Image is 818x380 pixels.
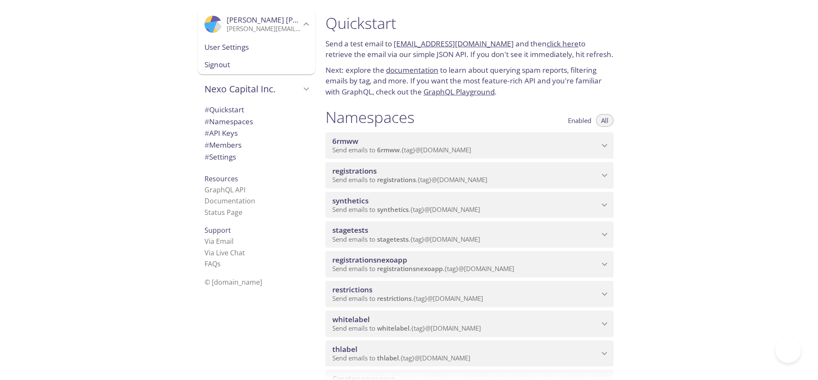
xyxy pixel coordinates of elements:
span: Quickstart [204,105,244,114]
iframe: Help Scout Beacon - Open [775,337,801,363]
a: Via Live Chat [204,248,245,257]
div: User Settings [198,38,315,56]
span: # [204,105,209,114]
p: Send a test email to and then to retrieve the email via our simple JSON API. If you don't see it ... [325,38,613,60]
div: Nexo Capital Inc. [198,78,315,100]
span: synthetics [332,196,369,206]
span: Settings [204,152,236,162]
a: Documentation [204,196,255,206]
span: 6rmww [377,146,400,154]
div: stagetests namespace [325,221,613,248]
span: # [204,117,209,126]
div: Team Settings [198,151,315,163]
a: Via Email [204,237,233,246]
span: registrationsnexoapp [377,264,443,273]
span: User Settings [204,42,308,53]
span: Send emails to . {tag} @[DOMAIN_NAME] [332,264,514,273]
span: Send emails to . {tag} @[DOMAIN_NAME] [332,294,483,303]
span: 6rmww [332,136,358,146]
a: FAQ [204,259,221,269]
div: Emiliya Todorova [198,10,315,38]
button: All [596,114,613,127]
a: documentation [386,65,438,75]
div: registrationsnexoapp namespace [325,251,613,277]
span: s [217,259,221,269]
span: API Keys [204,128,238,138]
span: stagetests [332,225,368,235]
span: # [204,128,209,138]
div: whitelabel namespace [325,311,613,337]
div: thlabel namespace [325,340,613,367]
div: Namespaces [198,116,315,128]
div: API Keys [198,127,315,139]
span: thlabel [377,354,399,362]
p: Next: explore the to learn about querying spam reports, filtering emails by tag, and more. If you... [325,65,613,97]
span: Resources [204,174,238,183]
div: Signout [198,56,315,74]
span: Members [204,140,242,150]
a: [EMAIL_ADDRESS][DOMAIN_NAME] [394,39,514,49]
div: restrictions namespace [325,281,613,307]
span: registrations [332,166,377,176]
a: GraphQL API [204,185,245,194]
span: Signout [204,59,308,70]
span: Namespaces [204,117,253,126]
span: synthetics [377,205,409,214]
span: # [204,140,209,150]
span: stagetests [377,235,409,243]
span: Send emails to . {tag} @[DOMAIN_NAME] [332,235,480,243]
div: synthetics namespace [325,192,613,218]
span: Send emails to . {tag} @[DOMAIN_NAME] [332,175,487,184]
div: 6rmww namespace [325,132,613,159]
span: thlabel [332,344,357,354]
span: restrictions [332,285,372,294]
span: [PERSON_NAME] [PERSON_NAME] [227,15,343,25]
span: Send emails to . {tag} @[DOMAIN_NAME] [332,205,480,214]
h1: Quickstart [325,14,613,33]
span: whitelabel [332,314,370,324]
button: Enabled [563,114,596,127]
span: registrationsnexoapp [332,255,407,265]
span: restrictions [377,294,412,303]
span: © [DOMAIN_NAME] [204,277,262,287]
span: Nexo Capital Inc. [204,83,301,95]
div: registrations namespace [325,162,613,189]
span: Send emails to . {tag} @[DOMAIN_NAME] [332,146,471,154]
span: # [204,152,209,162]
a: Status Page [204,208,242,217]
a: click here [547,39,579,49]
span: registrations [377,175,416,184]
p: [PERSON_NAME][EMAIL_ADDRESS][PERSON_NAME][DOMAIN_NAME] [227,25,301,33]
h1: Namespaces [325,108,415,127]
span: Send emails to . {tag} @[DOMAIN_NAME] [332,324,481,332]
div: Quickstart [198,104,315,116]
span: whitelabel [377,324,409,332]
span: Support [204,226,231,235]
a: GraphQL Playground [423,87,495,97]
div: Members [198,139,315,151]
span: Send emails to . {tag} @[DOMAIN_NAME] [332,354,470,362]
